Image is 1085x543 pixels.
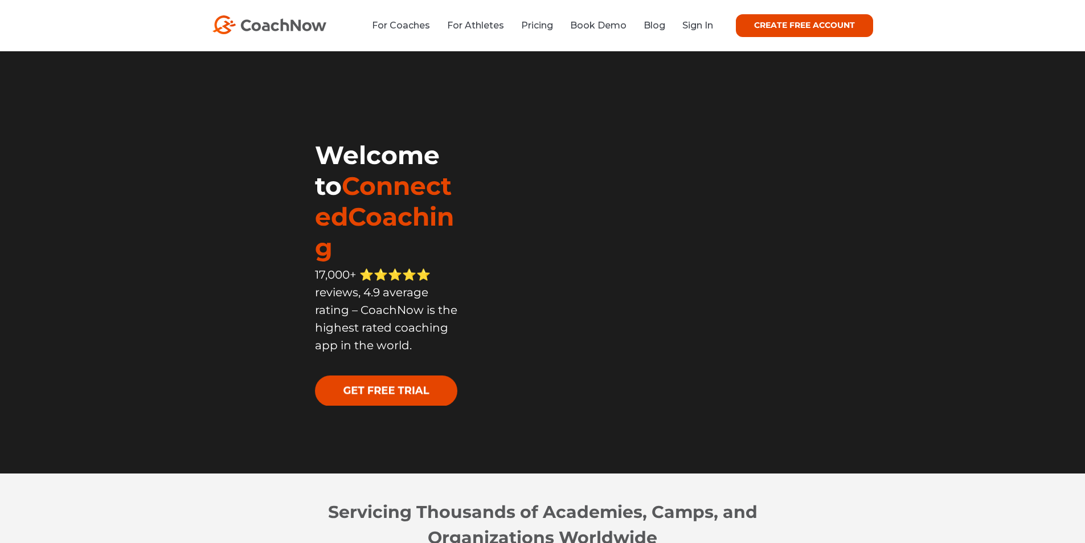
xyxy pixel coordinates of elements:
img: GET FREE TRIAL [315,375,457,406]
a: Pricing [521,20,553,31]
img: CoachNow Logo [212,15,326,34]
a: For Athletes [447,20,504,31]
a: Blog [644,20,665,31]
a: Sign In [682,20,713,31]
span: 17,000+ ⭐️⭐️⭐️⭐️⭐️ reviews, 4.9 average rating – CoachNow is the highest rated coaching app in th... [315,268,457,352]
span: ConnectedCoaching [315,170,454,263]
h1: Welcome to [315,140,461,263]
a: Book Demo [570,20,627,31]
a: CREATE FREE ACCOUNT [736,14,873,37]
a: For Coaches [372,20,430,31]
